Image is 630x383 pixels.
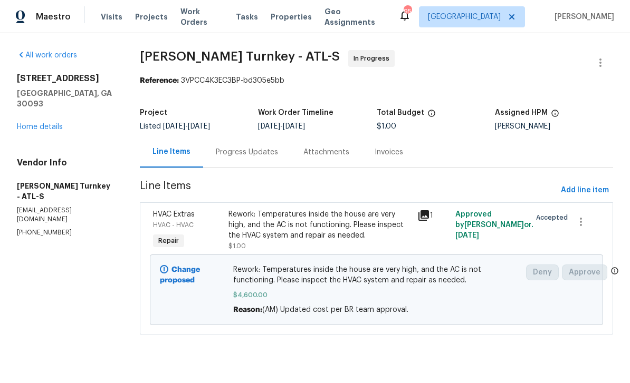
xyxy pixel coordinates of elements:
span: Reason: [233,306,262,313]
h5: [GEOGRAPHIC_DATA], GA 30093 [17,88,114,109]
h5: Total Budget [377,109,424,116]
span: Repair [154,235,183,246]
span: [DATE] [283,123,305,130]
span: The total cost of line items that have been proposed by Opendoor. This sum includes line items th... [427,109,436,123]
span: Only a market manager or an area construction manager can approve [610,267,619,278]
h5: Work Order Timeline [258,109,333,116]
h5: Project [140,109,167,116]
span: Visits [101,12,122,22]
div: Progress Updates [216,147,278,158]
span: [GEOGRAPHIC_DATA] [428,12,501,22]
div: Attachments [303,147,349,158]
span: Properties [271,12,312,22]
span: [PERSON_NAME] [550,12,614,22]
span: Line Items [140,181,557,200]
span: Accepted [536,212,572,223]
button: Approve [562,264,607,280]
span: - [163,123,210,130]
span: $1.00 [377,123,396,130]
p: [EMAIL_ADDRESS][DOMAIN_NAME] [17,206,114,224]
a: All work orders [17,52,77,59]
span: Projects [135,12,168,22]
div: Invoices [375,147,403,158]
div: 3VPCC4K3EC3BP-bd305e5bb [140,75,613,86]
span: HVAC Extras [153,211,195,218]
span: [DATE] [258,123,280,130]
a: Home details [17,123,63,131]
span: Listed [140,123,210,130]
span: Work Orders [180,6,223,27]
h5: [PERSON_NAME] Turnkey - ATL-S [17,181,114,202]
button: Deny [526,264,559,280]
span: [DATE] [455,232,479,239]
span: Add line item [561,184,609,197]
span: Rework: Temperatures inside the house are very high, and the AC is not functioning. Please inspec... [233,264,520,286]
span: Tasks [236,13,258,21]
button: Add line item [557,181,613,200]
p: [PHONE_NUMBER] [17,228,114,237]
div: 95 [404,6,411,17]
span: (AM) Updated cost per BR team approval. [262,306,408,313]
h5: Assigned HPM [495,109,548,116]
div: 1 [417,209,449,222]
div: [PERSON_NAME] [495,123,613,130]
span: In Progress [354,53,394,64]
span: [DATE] [188,123,210,130]
h2: [STREET_ADDRESS] [17,73,114,84]
div: Rework: Temperatures inside the house are very high, and the AC is not functioning. Please inspec... [228,209,411,241]
span: The hpm assigned to this work order. [551,109,559,123]
span: - [258,123,305,130]
span: HVAC - HVAC [153,222,194,228]
h4: Vendor Info [17,158,114,168]
span: $4,600.00 [233,290,520,300]
span: Approved by [PERSON_NAME] on [455,211,533,239]
b: Change proposed [160,266,200,284]
span: Geo Assignments [324,6,386,27]
div: Line Items [152,146,190,157]
span: [DATE] [163,123,185,130]
span: Maestro [36,12,71,22]
span: [PERSON_NAME] Turnkey - ATL-S [140,50,340,63]
b: Reference: [140,77,179,84]
span: $1.00 [228,243,246,249]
